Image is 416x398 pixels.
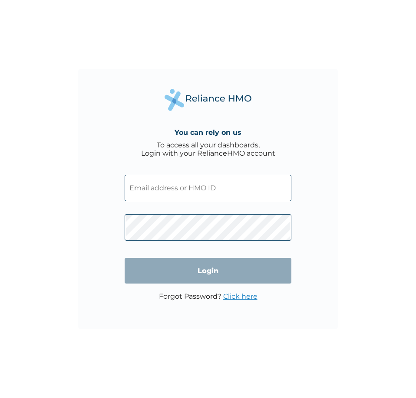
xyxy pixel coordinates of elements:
input: Login [125,258,291,284]
h4: You can rely on us [175,128,241,137]
p: Forgot Password? [159,292,258,300]
img: Reliance Health's Logo [165,89,251,111]
input: Email address or HMO ID [125,175,291,201]
a: Click here [223,292,258,300]
div: To access all your dashboards, Login with your RelianceHMO account [141,141,275,157]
